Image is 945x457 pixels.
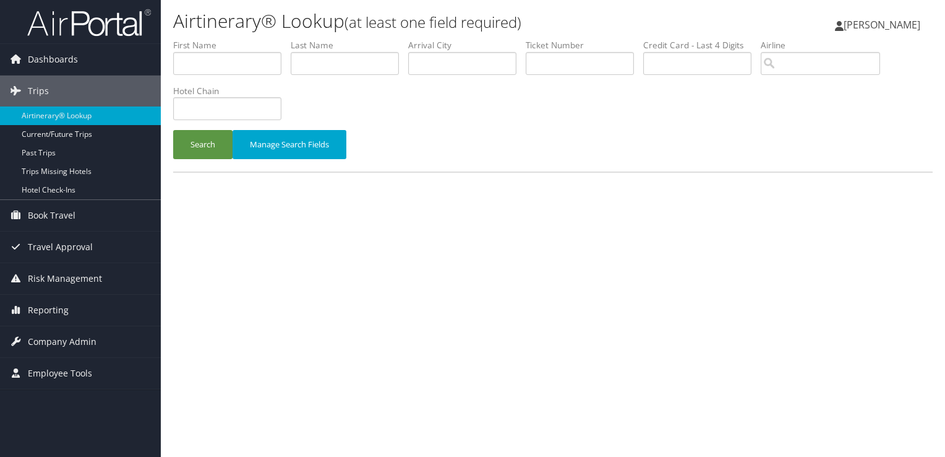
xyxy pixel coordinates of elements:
[28,263,102,294] span: Risk Management
[408,39,526,51] label: Arrival City
[28,295,69,326] span: Reporting
[28,200,75,231] span: Book Travel
[526,39,643,51] label: Ticket Number
[844,18,920,32] span: [PERSON_NAME]
[835,6,933,43] a: [PERSON_NAME]
[28,44,78,75] span: Dashboards
[28,76,49,107] span: Trips
[28,232,93,263] span: Travel Approval
[173,85,291,97] label: Hotel Chain
[291,39,408,51] label: Last Name
[173,8,680,34] h1: Airtinerary® Lookup
[233,130,346,159] button: Manage Search Fields
[27,8,151,37] img: airportal-logo.png
[344,12,521,32] small: (at least one field required)
[28,358,92,389] span: Employee Tools
[761,39,889,51] label: Airline
[173,130,233,159] button: Search
[643,39,761,51] label: Credit Card - Last 4 Digits
[173,39,291,51] label: First Name
[28,326,96,357] span: Company Admin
